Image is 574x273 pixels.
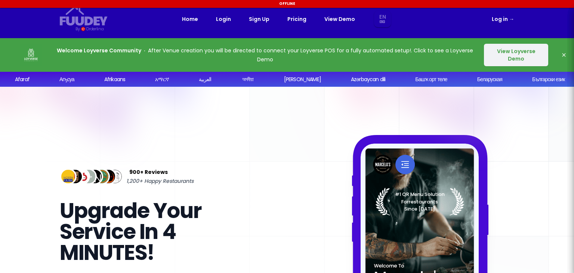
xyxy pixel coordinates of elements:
a: Log in [492,15,514,24]
img: Review Img [100,168,117,185]
img: Review Img [80,168,97,185]
img: Review Img [93,168,110,185]
div: By [75,26,80,32]
img: Review Img [60,168,77,185]
p: After Venue creation you will be directed to connect your Loyverse POS for a fully automated setu... [57,46,473,64]
span: 1,200+ Happy Restaurants [126,177,194,185]
div: አማርኛ [155,76,169,83]
img: Review Img [87,168,104,185]
span: Upgrade Your Service In 4 MINUTES! [60,196,201,267]
svg: {/* Added fill="currentColor" here */} {/* This rectangle defines the background. Its explicit fi... [60,6,108,26]
div: অসমীয়া [242,76,254,83]
div: Беларуская [477,76,502,83]
span: → [509,15,514,23]
div: Български език [532,76,565,83]
div: Orderlina [86,26,104,32]
strong: Welcome Loyverse Community [57,47,141,54]
img: Laurel [376,188,464,215]
div: Afaraf [15,76,30,83]
div: [PERSON_NAME] [284,76,321,83]
a: View Demo [324,15,355,24]
img: Review Img [67,168,83,185]
a: Sign Up [249,15,269,24]
div: Afrikaans [104,76,125,83]
a: Home [182,15,198,24]
img: Review Img [73,168,90,185]
div: Башҡорт теле [415,76,447,83]
button: View Loyverse Demo [484,44,548,66]
div: Azərbaycan dili [351,76,385,83]
span: 900+ Reviews [129,168,168,177]
a: Pricing [287,15,306,24]
div: Offline [1,1,573,6]
img: Review Img [107,168,123,185]
div: العربية [199,76,211,83]
div: Аҧсуа [59,76,74,83]
a: Login [216,15,231,24]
